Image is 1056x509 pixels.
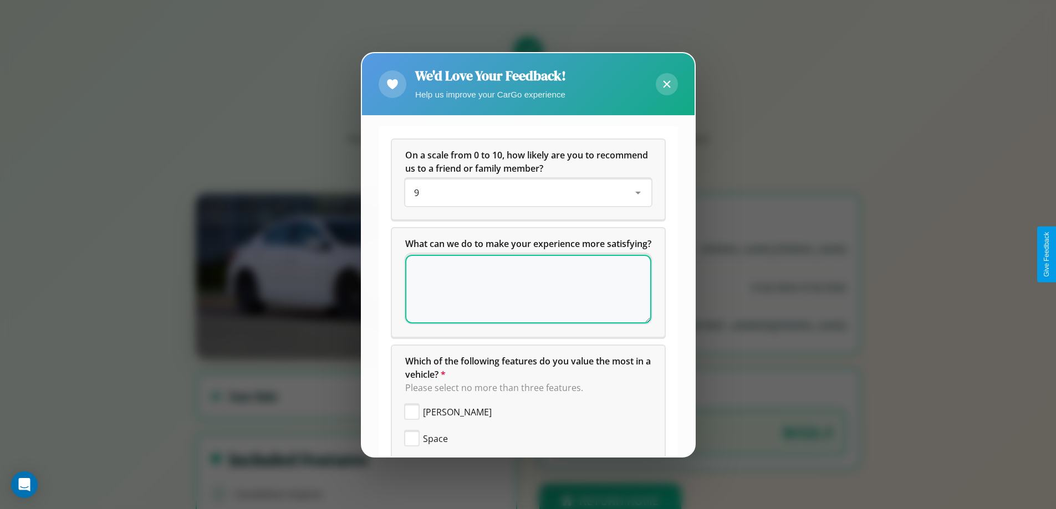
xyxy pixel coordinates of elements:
[1043,232,1050,277] div: Give Feedback
[405,179,651,206] div: On a scale from 0 to 10, how likely are you to recommend us to a friend or family member?
[405,238,651,250] span: What can we do to make your experience more satisfying?
[405,148,651,175] h5: On a scale from 0 to 10, how likely are you to recommend us to a friend or family member?
[392,140,665,219] div: On a scale from 0 to 10, how likely are you to recommend us to a friend or family member?
[423,432,448,445] span: Space
[405,355,653,381] span: Which of the following features do you value the most in a vehicle?
[415,87,566,102] p: Help us improve your CarGo experience
[405,382,583,394] span: Please select no more than three features.
[415,66,566,85] h2: We'd Love Your Feedback!
[423,405,492,419] span: [PERSON_NAME]
[405,149,650,174] span: On a scale from 0 to 10, how likely are you to recommend us to a friend or family member?
[11,471,38,498] div: Open Intercom Messenger
[414,187,419,199] span: 9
